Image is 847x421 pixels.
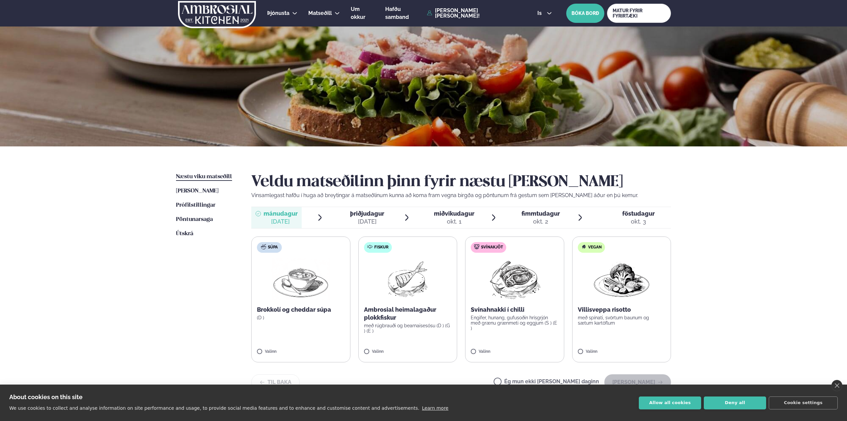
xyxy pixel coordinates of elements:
img: Soup.png [272,258,330,300]
span: Um okkur [351,6,365,20]
p: Ambrosial heimalagaður plokkfiskur [364,306,452,322]
a: Matseðill [308,9,332,17]
p: Engifer, hunang, gufusoðin hrísgrjón með grænu grænmeti og eggjum (S ) (E ) [471,315,559,331]
span: Matseðill [308,10,332,16]
button: BÓKA BORÐ [566,4,604,23]
span: mánudagur [264,210,298,217]
button: [PERSON_NAME] [604,374,671,390]
button: Til baka [251,374,300,390]
p: We use cookies to collect and analyse information on site performance and usage, to provide socia... [9,405,419,411]
img: Vegan.png [592,258,651,300]
span: þriðjudagur [350,210,384,217]
div: [DATE] [350,218,384,226]
div: okt. 1 [434,218,474,226]
img: logo [177,1,257,28]
button: Deny all [704,396,766,409]
a: MATUR FYRIR FYRIRTÆKI [607,4,671,23]
a: [PERSON_NAME] [176,187,218,195]
span: Pöntunarsaga [176,217,213,222]
p: með rúgbrauði og bearnaisesósu (D ) (G ) (E ) [364,323,452,334]
button: is [532,11,557,16]
span: Vegan [588,245,602,250]
p: Brokkolí og cheddar súpa [257,306,345,314]
a: Prófílstillingar [176,201,215,209]
a: Þjónusta [267,9,289,17]
span: föstudagur [622,210,655,217]
a: Hafðu samband [385,5,424,21]
a: Útskrá [176,230,193,238]
button: Cookie settings [769,396,838,409]
a: Pöntunarsaga [176,216,213,224]
span: Næstu viku matseðill [176,174,232,180]
img: fish.svg [367,244,373,249]
a: Learn more [422,405,449,411]
span: fimmtudagur [521,210,560,217]
span: Hafðu samband [385,6,409,20]
p: Vinsamlegast hafðu í huga að breytingar á matseðlinum kunna að koma fram vegna birgða og pöntunum... [251,191,671,199]
span: Þjónusta [267,10,289,16]
div: [DATE] [264,218,298,226]
p: með spínati, svörtum baunum og sætum kartöflum [578,315,666,326]
p: (D ) [257,315,345,320]
span: Súpa [268,245,278,250]
span: [PERSON_NAME] [176,188,218,194]
span: is [537,11,544,16]
img: fish.png [387,258,429,300]
img: pork.svg [474,244,479,249]
a: Næstu viku matseðill [176,173,232,181]
p: Villisveppa risotto [578,306,666,314]
strong: About cookies on this site [9,394,83,400]
span: Fiskur [374,245,389,250]
a: [PERSON_NAME] [PERSON_NAME]! [427,8,522,19]
img: Vegan.svg [581,244,586,249]
span: Prófílstillingar [176,202,215,208]
span: miðvikudagur [434,210,474,217]
h2: Veldu matseðilinn þinn fyrir næstu [PERSON_NAME] [251,173,671,191]
a: Um okkur [351,5,374,21]
div: okt. 2 [521,218,560,226]
p: Svínahnakki í chilli [471,306,559,314]
img: Pork-Meat.png [485,258,544,300]
div: okt. 3 [622,218,655,226]
button: Allow all cookies [639,396,701,409]
a: close [831,380,842,391]
span: Útskrá [176,231,193,237]
span: Svínakjöt [481,245,503,250]
img: soup.svg [261,244,266,249]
